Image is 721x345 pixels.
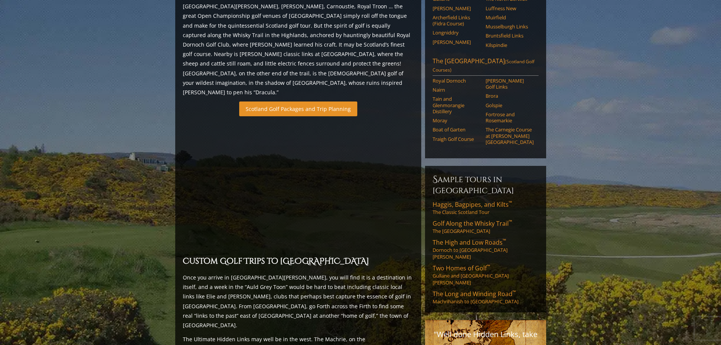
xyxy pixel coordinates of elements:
[433,264,490,272] span: Two Homes of Golf
[487,263,490,270] sup: ™
[433,78,481,84] a: Royal Dornoch
[433,264,539,286] a: Two Homes of Golf™Gullane and [GEOGRAPHIC_DATA][PERSON_NAME]
[503,237,506,244] sup: ™
[433,5,481,11] a: [PERSON_NAME]
[433,219,512,228] span: Golf Along the Whisky Trail
[239,101,357,116] a: Scotland Golf Packages and Trip Planning
[486,5,534,11] a: Luffness New
[486,126,534,145] a: The Carnegie Course at [PERSON_NAME][GEOGRAPHIC_DATA]
[433,57,539,76] a: The [GEOGRAPHIC_DATA](Scotland Golf Courses)
[486,78,534,90] a: [PERSON_NAME] Golf Links
[433,238,539,260] a: The High and Low Roads™Dornoch to [GEOGRAPHIC_DATA][PERSON_NAME]
[433,173,539,196] h6: Sample Tours in [GEOGRAPHIC_DATA]
[183,121,414,251] iframe: Sir-Nick-favorite-Open-Rota-Venues
[486,93,534,99] a: Brora
[486,14,534,20] a: Muirfield
[486,102,534,108] a: Golspie
[433,200,539,215] a: Haggis, Bagpipes, and Kilts™The Classic Scotland Tour
[433,126,481,133] a: Boat of Garten
[433,200,512,209] span: Haggis, Bagpipes, and Kilts
[433,39,481,45] a: [PERSON_NAME]
[486,42,534,48] a: Kilspindie
[486,23,534,30] a: Musselburgh Links
[433,87,481,93] a: Nairn
[433,219,539,234] a: Golf Along the Whisky Trail™The [GEOGRAPHIC_DATA]
[433,30,481,36] a: Longniddry
[433,117,481,123] a: Moray
[433,96,481,114] a: Tain and Glenmorangie Distillery
[486,33,534,39] a: Bruntsfield Links
[433,58,534,73] span: (Scotland Golf Courses)
[486,111,534,124] a: Fortrose and Rosemarkie
[512,289,516,295] sup: ™
[433,290,539,305] a: The Long and Winding Road™Machrihanish to [GEOGRAPHIC_DATA]
[183,273,414,330] p: Once you arrive in [GEOGRAPHIC_DATA][PERSON_NAME], you will find it is a destination in itself, a...
[509,200,512,206] sup: ™
[433,136,481,142] a: Traigh Golf Course
[183,255,414,268] h2: Custom Golf Trips to [GEOGRAPHIC_DATA]
[433,290,516,298] span: The Long and Winding Road
[433,14,481,27] a: Archerfield Links (Fidra Course)
[509,219,512,225] sup: ™
[433,238,506,247] span: The High and Low Roads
